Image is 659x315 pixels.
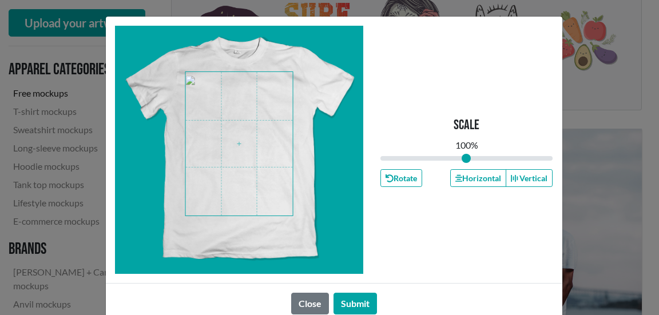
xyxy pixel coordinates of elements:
button: Rotate [380,169,422,187]
button: Close [291,293,329,314]
div: 100 % [455,138,478,152]
button: Submit [334,293,377,314]
button: Horizontal [450,169,506,187]
button: Vertical [506,169,553,187]
p: Scale [454,117,479,134]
